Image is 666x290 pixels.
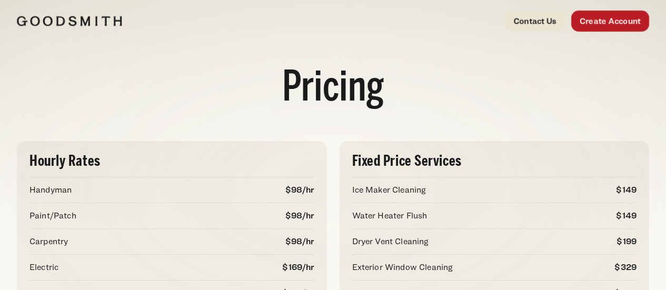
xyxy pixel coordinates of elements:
[352,184,426,196] p: Ice Maker Cleaning
[285,209,314,222] p: $98/hr
[571,11,649,32] a: Create Account
[352,209,428,222] p: Water Heater Flush
[29,209,76,222] p: Paint/Patch
[29,154,314,168] h3: Hourly Rates
[352,154,637,168] h3: Fixed Price Services
[614,261,637,274] p: $329
[29,235,68,248] p: Carpentry
[29,261,58,274] p: Electric
[505,11,565,32] a: Contact Us
[352,235,429,248] p: Dryer Vent Cleaning
[282,261,314,274] p: $169/hr
[616,209,637,222] p: $149
[285,184,314,196] p: $98/hr
[285,235,314,248] p: $98/hr
[17,16,122,26] img: Goodsmith
[616,184,637,196] p: $149
[29,184,72,196] p: Handyman
[352,261,453,274] p: Exterior Window Cleaning
[617,235,637,248] p: $199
